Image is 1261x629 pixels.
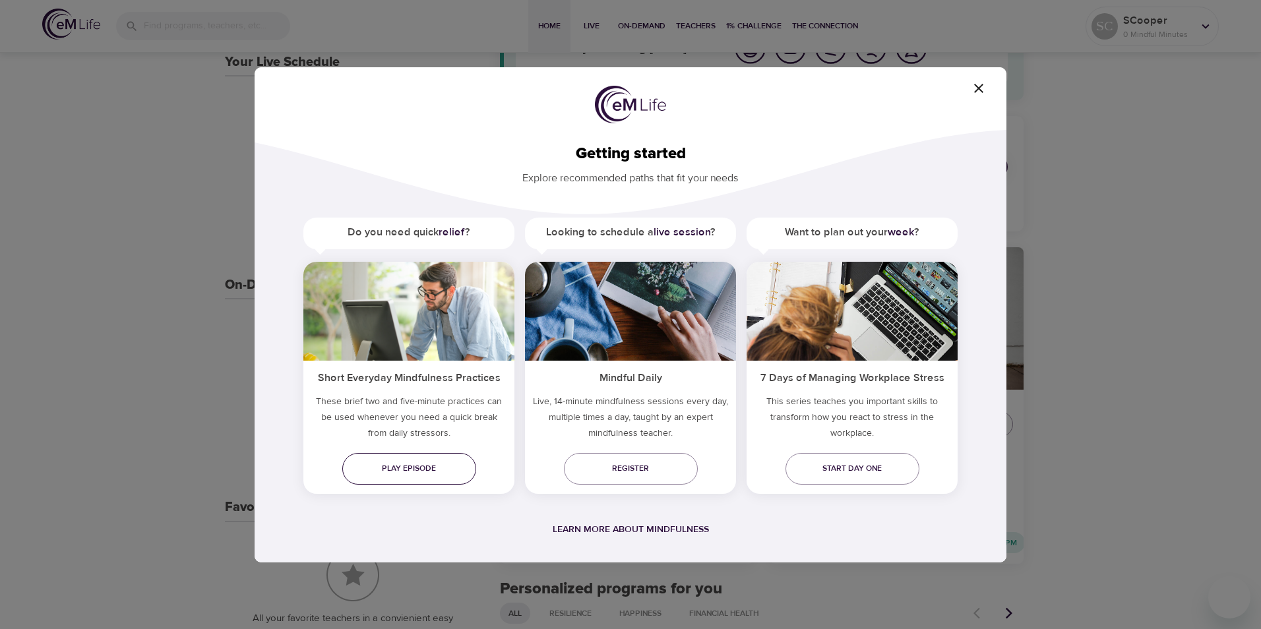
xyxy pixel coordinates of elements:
[303,218,514,247] h5: Do you need quick ?
[785,453,919,485] a: Start day one
[525,262,736,361] img: ims
[747,262,958,361] img: ims
[276,144,985,164] h2: Getting started
[342,453,476,485] a: Play episode
[439,225,465,239] a: relief
[276,163,985,186] p: Explore recommended paths that fit your needs
[747,218,958,247] h5: Want to plan out your ?
[525,361,736,393] h5: Mindful Daily
[888,225,914,239] a: week
[564,453,698,485] a: Register
[747,361,958,393] h5: 7 Days of Managing Workplace Stress
[303,394,514,446] h5: These brief two and five-minute practices can be used whenever you need a quick break from daily ...
[654,225,710,239] a: live session
[525,394,736,446] p: Live, 14-minute mindfulness sessions every day, multiple times a day, taught by an expert mindful...
[525,218,736,247] h5: Looking to schedule a ?
[303,361,514,393] h5: Short Everyday Mindfulness Practices
[595,86,666,124] img: logo
[303,262,514,361] img: ims
[553,524,709,535] a: Learn more about mindfulness
[747,394,958,446] p: This series teaches you important skills to transform how you react to stress in the workplace.
[353,462,466,475] span: Play episode
[574,462,687,475] span: Register
[796,462,909,475] span: Start day one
